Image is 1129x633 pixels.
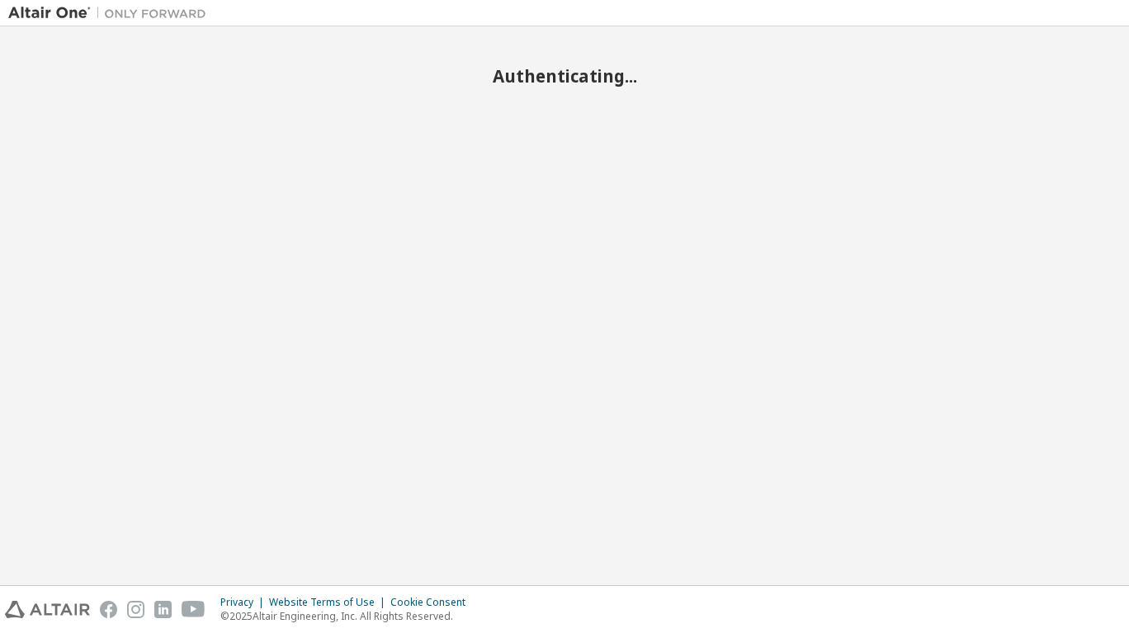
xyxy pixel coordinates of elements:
[269,596,390,609] div: Website Terms of Use
[8,65,1121,87] h2: Authenticating...
[8,5,215,21] img: Altair One
[5,601,90,618] img: altair_logo.svg
[390,596,475,609] div: Cookie Consent
[100,601,117,618] img: facebook.svg
[127,601,144,618] img: instagram.svg
[220,609,475,623] p: © 2025 Altair Engineering, Inc. All Rights Reserved.
[154,601,172,618] img: linkedin.svg
[220,596,269,609] div: Privacy
[182,601,205,618] img: youtube.svg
